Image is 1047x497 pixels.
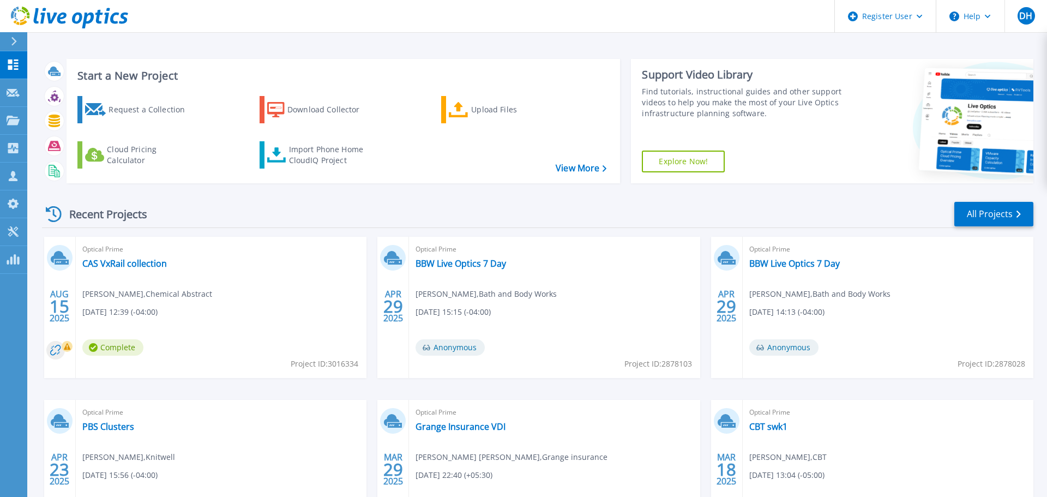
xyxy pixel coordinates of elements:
[82,306,158,318] span: [DATE] 12:39 (-04:00)
[749,288,890,300] span: [PERSON_NAME] , Bath and Body Works
[441,96,563,123] a: Upload Files
[77,96,199,123] a: Request a Collection
[416,451,607,463] span: [PERSON_NAME] [PERSON_NAME] , Grange insurance
[749,406,1027,418] span: Optical Prime
[82,421,134,432] a: PBS Clusters
[416,258,506,269] a: BBW Live Optics 7 Day
[416,406,693,418] span: Optical Prime
[109,99,196,121] div: Request a Collection
[749,469,825,481] span: [DATE] 13:04 (-05:00)
[416,421,506,432] a: Grange Insurance VDI
[416,243,693,255] span: Optical Prime
[716,450,737,489] div: MAR 2025
[416,339,485,356] span: Anonymous
[77,141,199,169] a: Cloud Pricing Calculator
[82,451,175,463] span: [PERSON_NAME] , Knitwell
[107,144,194,166] div: Cloud Pricing Calculator
[717,465,736,474] span: 18
[642,151,725,172] a: Explore Now!
[556,163,606,173] a: View More
[383,286,404,326] div: APR 2025
[291,358,358,370] span: Project ID: 3016334
[260,96,381,123] a: Download Collector
[642,68,847,82] div: Support Video Library
[642,86,847,119] div: Find tutorials, instructional guides and other support videos to help you make the most of your L...
[82,339,143,356] span: Complete
[471,99,558,121] div: Upload Files
[416,288,557,300] span: [PERSON_NAME] , Bath and Body Works
[749,339,819,356] span: Anonymous
[749,306,825,318] span: [DATE] 14:13 (-04:00)
[82,243,360,255] span: Optical Prime
[82,258,167,269] a: CAS VxRail collection
[954,202,1033,226] a: All Projects
[624,358,692,370] span: Project ID: 2878103
[77,70,606,82] h3: Start a New Project
[749,258,840,269] a: BBW Live Optics 7 Day
[82,469,158,481] span: [DATE] 15:56 (-04:00)
[49,450,70,489] div: APR 2025
[50,302,69,311] span: 15
[383,302,403,311] span: 29
[49,286,70,326] div: AUG 2025
[717,302,736,311] span: 29
[287,99,375,121] div: Download Collector
[416,306,491,318] span: [DATE] 15:15 (-04:00)
[749,451,827,463] span: [PERSON_NAME] , CBT
[289,144,374,166] div: Import Phone Home CloudIQ Project
[749,421,787,432] a: CBT swk1
[82,288,212,300] span: [PERSON_NAME] , Chemical Abstract
[749,243,1027,255] span: Optical Prime
[1019,11,1032,20] span: DH
[716,286,737,326] div: APR 2025
[416,469,492,481] span: [DATE] 22:40 (+05:30)
[42,201,162,227] div: Recent Projects
[82,406,360,418] span: Optical Prime
[383,450,404,489] div: MAR 2025
[50,465,69,474] span: 23
[383,465,403,474] span: 29
[958,358,1025,370] span: Project ID: 2878028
